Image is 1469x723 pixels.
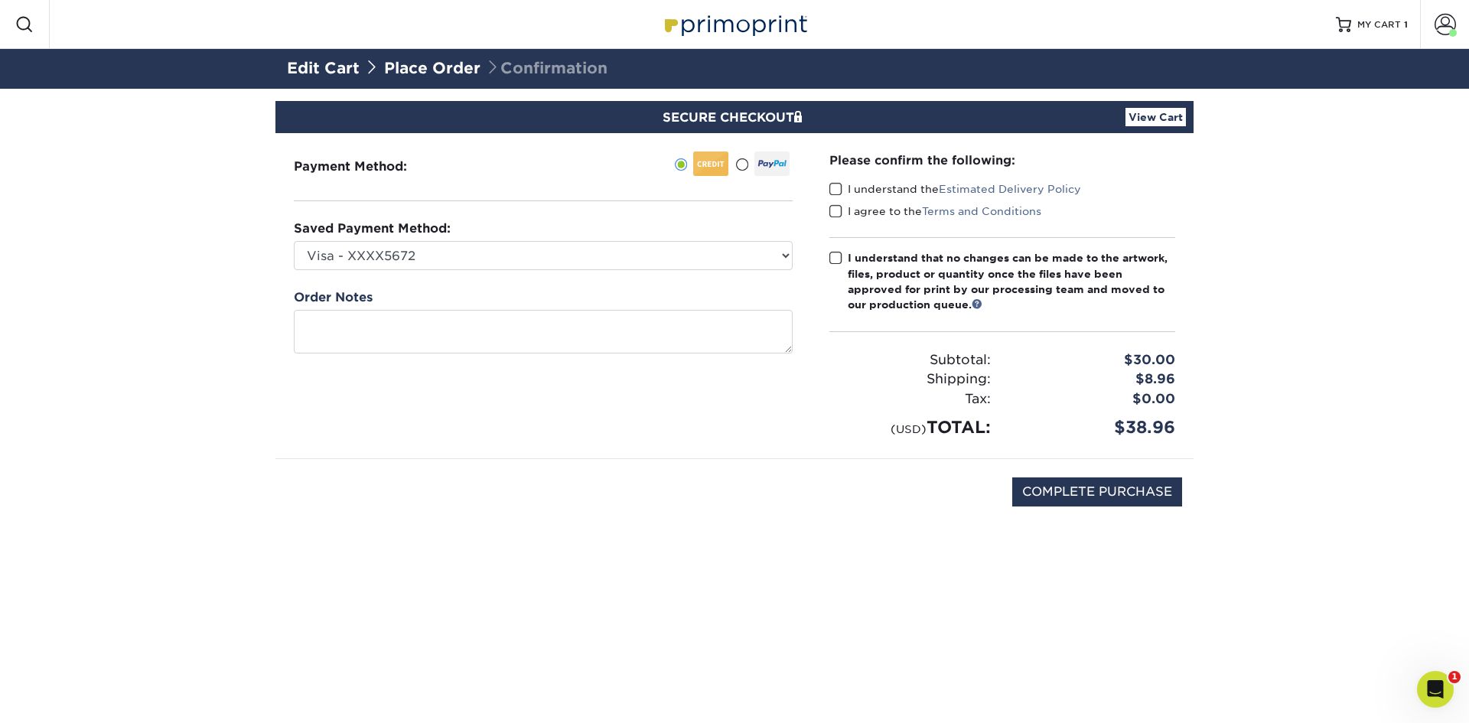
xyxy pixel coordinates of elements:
div: Subtotal: [818,350,1002,370]
a: Edit Cart [287,59,360,77]
label: Saved Payment Method: [294,220,451,238]
div: $8.96 [1002,370,1187,389]
input: COMPLETE PURCHASE [1012,477,1182,506]
label: I understand the [829,181,1081,197]
div: $38.96 [1002,415,1187,440]
label: Order Notes [294,288,373,307]
label: I agree to the [829,204,1041,219]
span: 1 [1448,671,1461,683]
span: SECURE CHECKOUT [663,110,806,125]
iframe: Intercom live chat [1417,671,1454,708]
img: Primoprint [658,8,811,41]
a: Terms and Conditions [922,205,1041,217]
div: Tax: [818,389,1002,409]
a: Place Order [384,59,480,77]
div: Please confirm the following: [829,151,1175,169]
h3: Payment Method: [294,159,445,174]
img: DigiCert Secured Site Seal [287,477,363,523]
div: $0.00 [1002,389,1187,409]
a: Estimated Delivery Policy [939,183,1081,195]
div: $30.00 [1002,350,1187,370]
div: TOTAL: [818,415,1002,440]
span: 1 [1404,19,1408,30]
span: Confirmation [485,59,607,77]
div: I understand that no changes can be made to the artwork, files, product or quantity once the file... [848,250,1175,313]
small: (USD) [891,422,927,435]
span: MY CART [1357,18,1401,31]
a: View Cart [1125,108,1186,126]
div: Shipping: [818,370,1002,389]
